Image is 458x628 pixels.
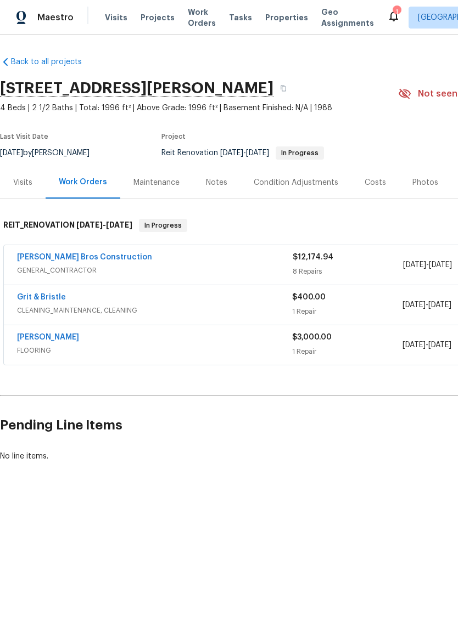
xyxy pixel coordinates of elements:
[403,301,426,309] span: [DATE]
[206,177,227,188] div: Notes
[17,345,292,356] span: FLOORING
[292,346,402,357] div: 1 Repair
[254,177,338,188] div: Condition Adjustments
[140,220,186,231] span: In Progress
[220,149,269,157] span: -
[403,261,426,269] span: [DATE]
[188,7,216,29] span: Work Orders
[17,293,66,301] a: Grit & Bristle
[393,7,400,18] div: 1
[292,293,326,301] span: $400.00
[246,149,269,157] span: [DATE]
[76,221,103,229] span: [DATE]
[229,14,252,21] span: Tasks
[76,221,132,229] span: -
[403,299,451,310] span: -
[273,78,293,98] button: Copy Address
[133,177,180,188] div: Maintenance
[59,177,107,188] div: Work Orders
[3,219,132,232] h6: REIT_RENOVATION
[17,253,152,261] a: [PERSON_NAME] Bros Construction
[293,253,333,261] span: $12,174.94
[365,177,386,188] div: Costs
[161,133,186,140] span: Project
[428,341,451,349] span: [DATE]
[403,341,426,349] span: [DATE]
[13,177,32,188] div: Visits
[412,177,438,188] div: Photos
[17,305,292,316] span: CLEANING_MAINTENANCE, CLEANING
[17,265,293,276] span: GENERAL_CONTRACTOR
[106,221,132,229] span: [DATE]
[321,7,374,29] span: Geo Assignments
[105,12,127,23] span: Visits
[403,340,451,350] span: -
[17,333,79,341] a: [PERSON_NAME]
[293,266,403,277] div: 8 Repairs
[429,261,452,269] span: [DATE]
[265,12,308,23] span: Properties
[292,306,402,317] div: 1 Repair
[161,149,324,157] span: Reit Renovation
[220,149,243,157] span: [DATE]
[403,259,452,270] span: -
[428,301,451,309] span: [DATE]
[277,150,323,156] span: In Progress
[141,12,175,23] span: Projects
[292,333,332,341] span: $3,000.00
[37,12,74,23] span: Maestro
